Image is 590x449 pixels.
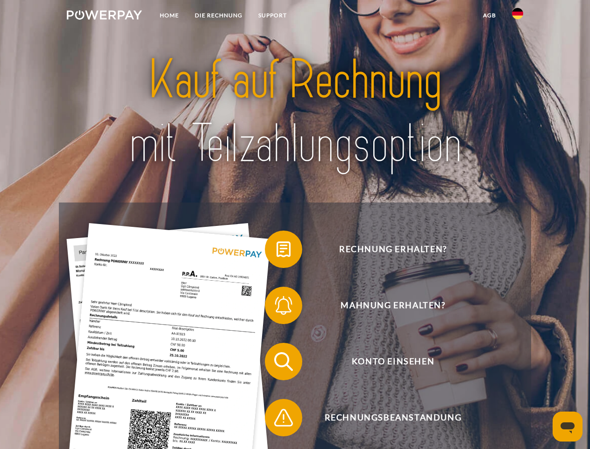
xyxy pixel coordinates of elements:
img: qb_bell.svg [272,294,295,317]
img: title-powerpay_de.svg [89,45,501,179]
a: SUPPORT [250,7,295,24]
a: DIE RECHNUNG [187,7,250,24]
span: Rechnungsbeanstandung [278,399,507,436]
a: agb [475,7,504,24]
iframe: Schaltfläche zum Öffnen des Messaging-Fensters [553,412,583,442]
button: Rechnung erhalten? [265,231,508,268]
img: qb_search.svg [272,350,295,373]
img: logo-powerpay-white.svg [67,10,142,20]
img: de [512,8,523,19]
img: qb_bill.svg [272,238,295,261]
a: Home [152,7,187,24]
span: Konto einsehen [278,343,507,380]
span: Rechnung erhalten? [278,231,507,268]
button: Konto einsehen [265,343,508,380]
span: Mahnung erhalten? [278,287,507,324]
button: Mahnung erhalten? [265,287,508,324]
img: qb_warning.svg [272,406,295,429]
button: Rechnungsbeanstandung [265,399,508,436]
